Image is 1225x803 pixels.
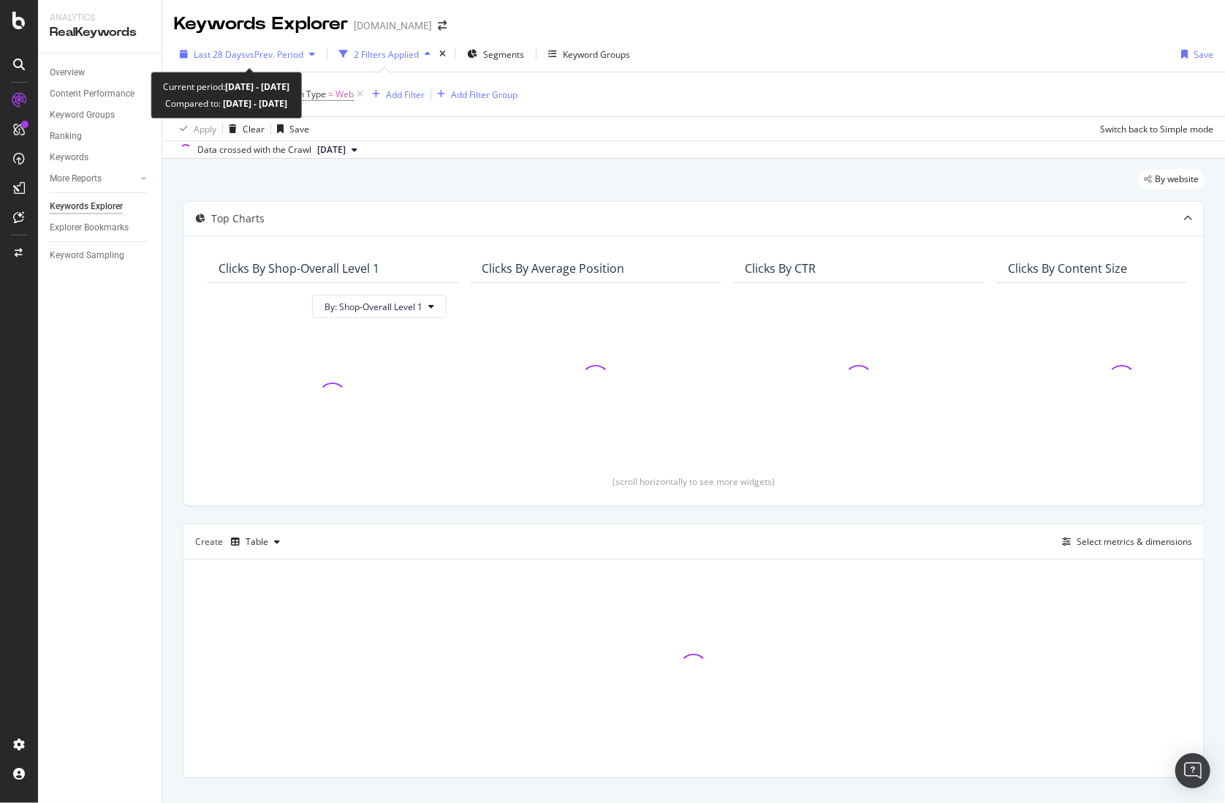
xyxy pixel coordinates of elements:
[563,48,630,61] div: Keyword Groups
[438,20,447,31] div: arrow-right-arrow-left
[50,65,151,80] a: Overview
[50,199,151,214] a: Keywords Explorer
[194,123,216,135] div: Apply
[50,129,82,144] div: Ranking
[50,24,150,41] div: RealKeywords
[1094,117,1213,140] button: Switch back to Simple mode
[163,78,289,95] div: Current period:
[1077,535,1192,548] div: Select metrics & dimensions
[221,97,287,110] b: [DATE] - [DATE]
[194,48,246,61] span: Last 28 Days
[50,220,129,235] div: Explorer Bookmarks
[312,295,447,318] button: By: Shop-Overall Level 1
[431,86,517,103] button: Add Filter Group
[197,143,311,157] div: Data crossed with the Crawl
[225,80,289,93] b: [DATE] - [DATE]
[219,261,379,276] div: Clicks By Shop-Overall Level 1
[328,88,333,100] span: =
[325,301,422,313] span: By: Shop-Overall Level 1
[50,86,134,102] div: Content Performance
[50,171,102,186] div: More Reports
[1100,123,1213,135] div: Switch back to Simple mode
[50,108,115,123] div: Keyword Groups
[211,211,265,226] div: Top Charts
[354,48,419,61] div: 2 Filters Applied
[50,248,151,263] a: Keyword Sampling
[542,42,636,66] button: Keyword Groups
[317,143,346,157] span: 2025 Aug. 25th
[436,47,449,61] div: times
[174,12,348,37] div: Keywords Explorer
[223,117,265,140] button: Clear
[366,86,425,103] button: Add Filter
[335,84,354,105] span: Web
[50,12,150,24] div: Analytics
[50,199,123,214] div: Keywords Explorer
[246,48,303,61] span: vs Prev. Period
[354,18,432,33] div: [DOMAIN_NAME]
[50,220,151,235] a: Explorer Bookmarks
[50,150,88,165] div: Keywords
[271,117,309,140] button: Save
[483,48,524,61] span: Segments
[50,65,85,80] div: Overview
[246,538,268,546] div: Table
[225,530,286,554] button: Table
[50,129,151,144] a: Ranking
[50,108,151,123] a: Keyword Groups
[482,261,624,276] div: Clicks By Average Position
[1138,169,1205,189] div: legacy label
[1008,261,1127,276] div: Clicks By Content Size
[1194,48,1213,61] div: Save
[1175,42,1213,66] button: Save
[50,171,137,186] a: More Reports
[174,117,216,140] button: Apply
[1155,175,1199,184] span: By website
[461,42,530,66] button: Segments
[333,42,436,66] button: 2 Filters Applied
[50,150,151,165] a: Keywords
[311,141,363,159] button: [DATE]
[50,248,124,263] div: Keyword Sampling
[50,86,151,102] a: Content Performance
[174,42,321,66] button: Last 28 DaysvsPrev. Period
[451,88,517,101] div: Add Filter Group
[243,123,265,135] div: Clear
[201,475,1186,488] div: (scroll horizontally to see more widgets)
[386,88,425,101] div: Add Filter
[745,261,816,276] div: Clicks By CTR
[165,95,287,112] div: Compared to:
[1056,533,1192,551] button: Select metrics & dimensions
[1175,753,1210,788] div: Open Intercom Messenger
[289,123,309,135] div: Save
[195,530,286,554] div: Create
